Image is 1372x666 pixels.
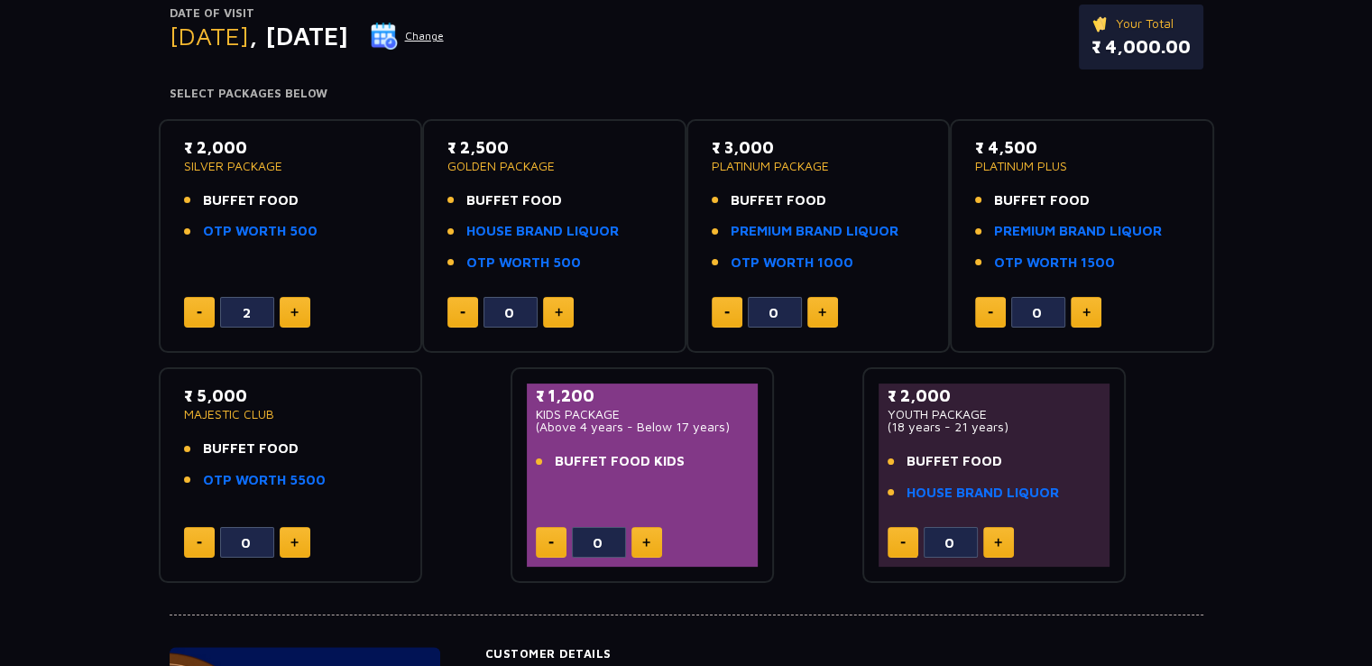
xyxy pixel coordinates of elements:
p: PLATINUM PLUS [975,160,1189,172]
img: ticket [1091,14,1110,33]
p: ₹ 5,000 [184,384,398,408]
img: plus [642,538,650,547]
img: minus [197,541,202,544]
img: plus [818,308,826,317]
span: BUFFET FOOD KIDS [555,451,685,472]
img: plus [1082,308,1091,317]
img: minus [548,541,554,544]
img: plus [555,308,563,317]
a: HOUSE BRAND LIQUOR [907,483,1059,504]
p: YOUTH PACKAGE [888,408,1101,421]
img: plus [994,538,1002,547]
img: minus [900,541,906,544]
img: minus [460,311,465,314]
h4: Select Packages Below [170,87,1203,101]
img: plus [290,308,299,317]
p: SILVER PACKAGE [184,160,398,172]
p: PLATINUM PACKAGE [712,160,925,172]
a: HOUSE BRAND LIQUOR [466,221,619,242]
a: PREMIUM BRAND LIQUOR [731,221,898,242]
p: ₹ 2,500 [447,135,661,160]
a: OTP WORTH 1500 [994,253,1115,273]
a: OTP WORTH 500 [203,221,318,242]
span: [DATE] [170,21,249,51]
img: minus [197,311,202,314]
p: (Above 4 years - Below 17 years) [536,421,750,433]
p: GOLDEN PACKAGE [447,160,661,172]
a: PREMIUM BRAND LIQUOR [994,221,1162,242]
p: KIDS PACKAGE [536,408,750,421]
a: OTP WORTH 500 [466,253,581,273]
span: BUFFET FOOD [907,451,1002,472]
span: BUFFET FOOD [203,190,299,211]
a: OTP WORTH 5500 [203,470,326,491]
p: ₹ 4,000.00 [1091,33,1191,60]
p: ₹ 1,200 [536,384,750,408]
span: BUFFET FOOD [994,190,1090,211]
img: minus [988,311,993,314]
p: ₹ 3,000 [712,135,925,160]
p: ₹ 4,500 [975,135,1189,160]
button: Change [370,22,445,51]
span: BUFFET FOOD [731,190,826,211]
p: Your Total [1091,14,1191,33]
img: minus [724,311,730,314]
p: MAJESTIC CLUB [184,408,398,421]
a: OTP WORTH 1000 [731,253,853,273]
p: ₹ 2,000 [888,384,1101,408]
span: BUFFET FOOD [203,439,299,459]
p: (18 years - 21 years) [888,421,1101,433]
h4: Customer Details [485,647,1203,661]
span: BUFFET FOOD [466,190,562,211]
p: ₹ 2,000 [184,135,398,160]
span: , [DATE] [249,21,348,51]
img: plus [290,538,299,547]
p: Date of Visit [170,5,445,23]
